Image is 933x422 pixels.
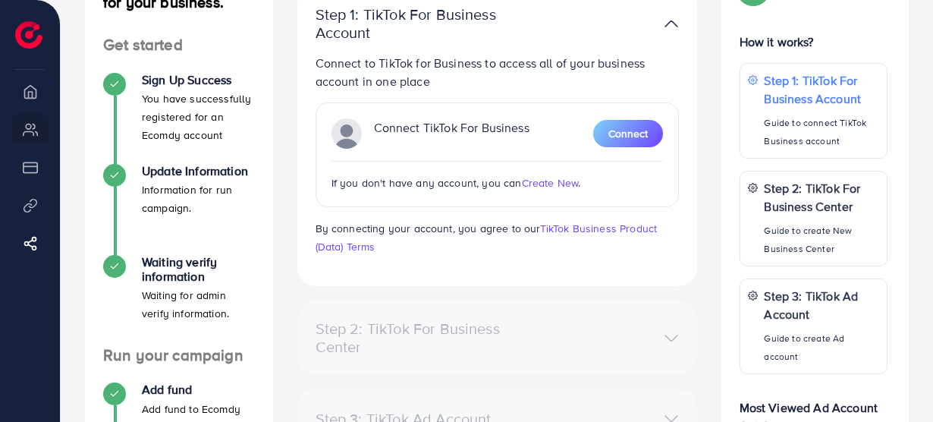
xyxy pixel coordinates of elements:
[316,54,679,90] p: Connect to TikTok for Business to access all of your business account in one place
[608,126,648,141] span: Connect
[85,346,273,365] h4: Run your campaign
[764,287,879,323] p: Step 3: TikTok Ad Account
[85,73,273,164] li: Sign Up Success
[85,36,273,55] h4: Get started
[764,114,879,150] p: Guide to connect TikTok Business account
[740,33,888,51] p: How it works?
[142,383,255,397] h4: Add fund
[85,255,273,346] li: Waiting verify information
[142,164,255,178] h4: Update Information
[142,73,255,87] h4: Sign Up Success
[15,21,42,49] img: logo
[593,120,663,147] button: Connect
[764,71,879,108] p: Step 1: TikTok For Business Account
[764,222,879,258] p: Guide to create New Business Center
[764,329,879,366] p: Guide to create Ad account
[316,219,679,256] p: By connecting your account, you agree to our
[331,175,522,191] span: If you don't have any account, you can
[331,118,362,149] img: TikTok partner
[374,118,529,149] p: Connect TikTok For Business
[869,354,922,411] iframe: Chat
[664,13,678,35] img: TikTok partner
[142,181,255,217] p: Information for run campaign.
[764,179,879,216] p: Step 2: TikTok For Business Center
[142,255,255,284] h4: Waiting verify information
[316,5,550,42] p: Step 1: TikTok For Business Account
[85,164,273,255] li: Update Information
[522,175,581,191] span: Create New.
[142,90,255,144] p: You have successfully registered for an Ecomdy account
[142,286,255,323] p: Waiting for admin verify information.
